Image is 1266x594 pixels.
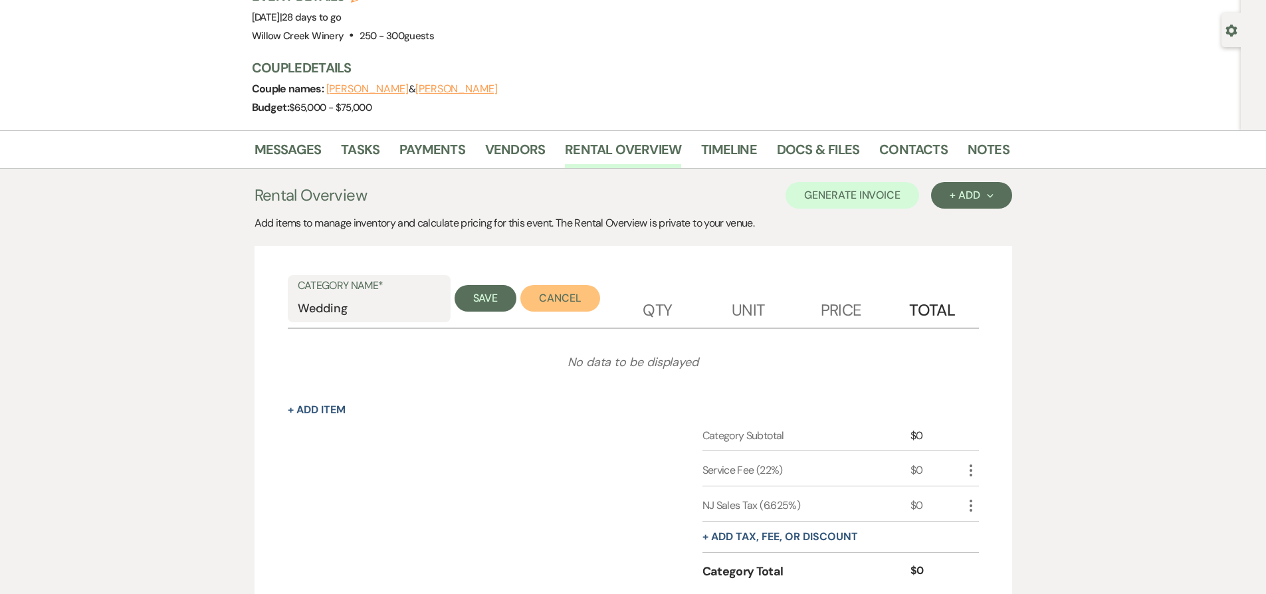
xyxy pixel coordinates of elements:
a: Rental Overview [565,139,681,168]
div: Category Subtotal [702,428,911,444]
div: No data to be displayed [288,329,979,395]
h3: Couple Details [252,58,996,77]
div: $0 [910,462,962,478]
span: 250 - 300 guests [360,29,434,43]
a: Docs & Files [777,139,859,168]
h3: Rental Overview [255,183,367,207]
button: + Add Item [288,405,346,415]
button: Generate Invoice [786,182,919,209]
button: Open lead details [1225,23,1237,36]
span: & [326,82,498,96]
div: $0 [910,563,962,581]
span: Budget: [252,100,290,114]
div: Category Total [702,563,911,581]
div: Total [909,288,962,328]
a: Timeline [701,139,757,168]
div: NJ Sales Tax (6.625%) [702,498,911,514]
div: + Add [950,190,993,201]
span: | [280,11,342,24]
a: Tasks [341,139,379,168]
button: [PERSON_NAME] [415,84,498,94]
div: $0 [910,428,962,444]
button: Cancel [520,285,600,312]
label: Category Name* [298,276,441,296]
button: + Add tax, fee, or discount [702,532,858,542]
button: Save [455,285,517,312]
span: [DATE] [252,11,342,24]
div: Qty [643,288,732,328]
div: Unit [732,288,821,328]
div: Price [821,288,910,328]
button: + Add [931,182,1011,209]
span: 28 days to go [282,11,342,24]
a: Payments [399,139,465,168]
div: Add items to manage inventory and calculate pricing for this event. The Rental Overview is privat... [255,215,1012,231]
a: Vendors [485,139,545,168]
span: Willow Creek Winery [252,29,344,43]
span: Couple names: [252,82,326,96]
a: Notes [968,139,1009,168]
div: $0 [910,498,962,514]
a: Contacts [879,139,948,168]
a: Messages [255,139,322,168]
button: [PERSON_NAME] [326,84,409,94]
div: Service Fee (22%) [702,462,911,478]
span: $65,000 - $75,000 [289,101,371,114]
